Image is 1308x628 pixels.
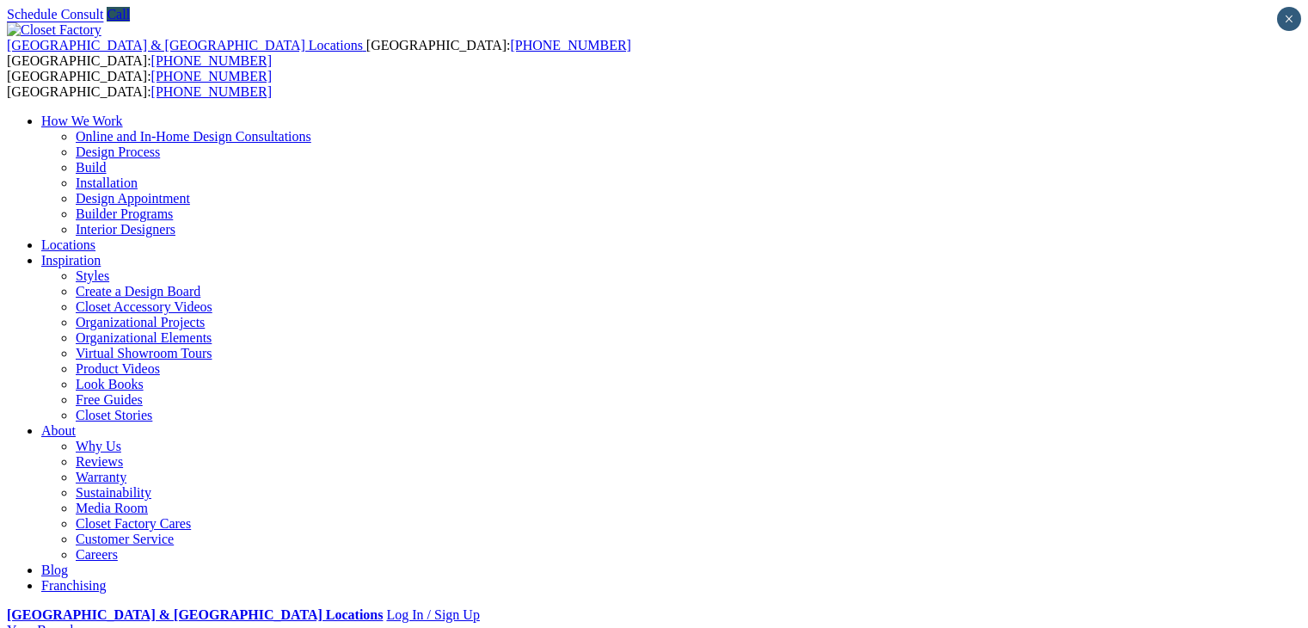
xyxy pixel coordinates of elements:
a: Design Process [76,145,160,159]
a: [GEOGRAPHIC_DATA] & [GEOGRAPHIC_DATA] Locations [7,607,383,622]
a: Why Us [76,439,121,453]
a: [PHONE_NUMBER] [151,69,272,83]
a: Online and In-Home Design Consultations [76,129,311,144]
span: [GEOGRAPHIC_DATA]: [GEOGRAPHIC_DATA]: [7,38,631,68]
a: Careers [76,547,118,562]
a: Look Books [76,377,144,391]
a: Build [76,160,107,175]
a: Styles [76,268,109,283]
a: Sustainability [76,485,151,500]
a: Franchising [41,578,107,593]
a: Organizational Projects [76,315,205,329]
a: Create a Design Board [76,284,200,299]
a: Builder Programs [76,206,173,221]
a: Closet Stories [76,408,152,422]
a: Log In / Sign Up [386,607,479,622]
a: Call [107,7,130,22]
a: Installation [76,175,138,190]
a: Blog [41,563,68,577]
a: Warranty [76,470,126,484]
span: [GEOGRAPHIC_DATA]: [GEOGRAPHIC_DATA]: [7,69,272,99]
a: Interior Designers [76,222,175,237]
a: [PHONE_NUMBER] [510,38,630,52]
a: Media Room [76,501,148,515]
a: [GEOGRAPHIC_DATA] & [GEOGRAPHIC_DATA] Locations [7,38,366,52]
a: How We Work [41,114,123,128]
button: Close [1277,7,1301,31]
img: Closet Factory [7,22,101,38]
a: Customer Service [76,532,174,546]
a: [PHONE_NUMBER] [151,53,272,68]
a: About [41,423,76,438]
a: Product Videos [76,361,160,376]
a: Locations [41,237,95,252]
a: Closet Accessory Videos [76,299,212,314]
span: [GEOGRAPHIC_DATA] & [GEOGRAPHIC_DATA] Locations [7,38,363,52]
a: Design Appointment [76,191,190,206]
a: Organizational Elements [76,330,212,345]
a: Reviews [76,454,123,469]
a: [PHONE_NUMBER] [151,84,272,99]
a: Free Guides [76,392,143,407]
a: Virtual Showroom Tours [76,346,212,360]
a: Inspiration [41,253,101,268]
a: Schedule Consult [7,7,103,22]
a: Closet Factory Cares [76,516,191,531]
